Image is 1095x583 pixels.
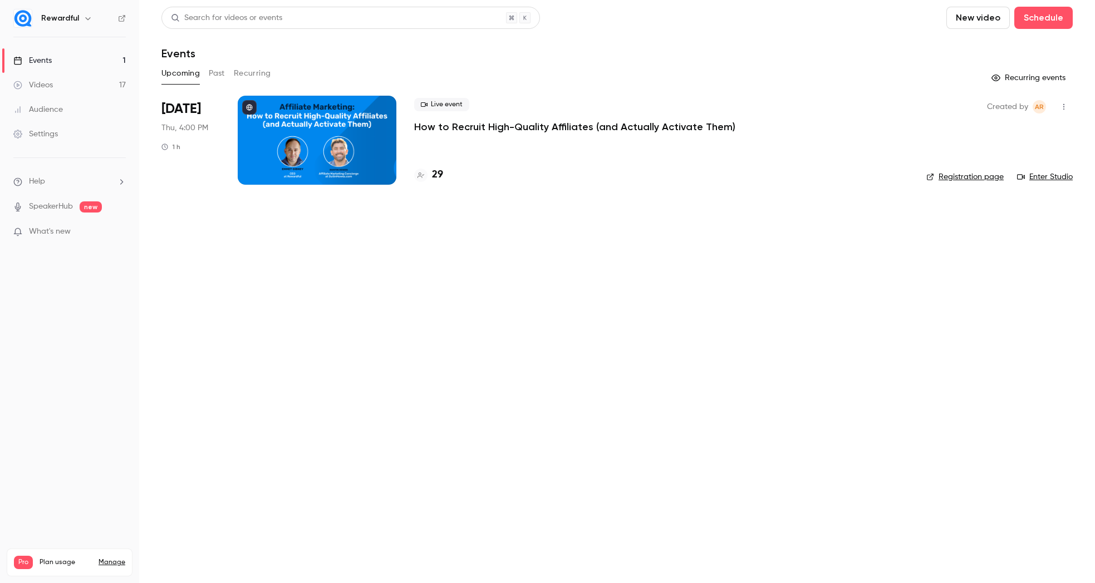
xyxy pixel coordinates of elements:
[414,167,443,182] a: 29
[1033,100,1046,113] span: Audrey Rampon
[161,96,220,185] div: Sep 18 Thu, 5:00 PM (Europe/Paris)
[29,201,73,213] a: SpeakerHub
[13,80,53,91] div: Videos
[161,122,208,134] span: Thu, 4:00 PM
[14,9,32,27] img: Rewardful
[29,226,71,238] span: What's new
[13,104,63,115] div: Audience
[1014,7,1073,29] button: Schedule
[80,201,102,213] span: new
[234,65,271,82] button: Recurring
[99,558,125,567] a: Manage
[161,65,200,82] button: Upcoming
[40,558,92,567] span: Plan usage
[432,167,443,182] h4: 29
[161,47,195,60] h1: Events
[14,556,33,569] span: Pro
[161,142,180,151] div: 1 h
[41,13,79,24] h6: Rewardful
[414,120,735,134] a: How to Recruit High-Quality Affiliates (and Actually Activate Them)
[987,100,1028,113] span: Created by
[209,65,225,82] button: Past
[986,69,1073,87] button: Recurring events
[13,55,52,66] div: Events
[161,100,201,118] span: [DATE]
[112,227,126,237] iframe: Noticeable Trigger
[13,176,126,187] li: help-dropdown-opener
[29,176,45,187] span: Help
[414,98,469,111] span: Live event
[1035,100,1044,113] span: AR
[926,171,1004,182] a: Registration page
[171,12,282,24] div: Search for videos or events
[946,7,1010,29] button: New video
[1017,171,1073,182] a: Enter Studio
[13,129,58,140] div: Settings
